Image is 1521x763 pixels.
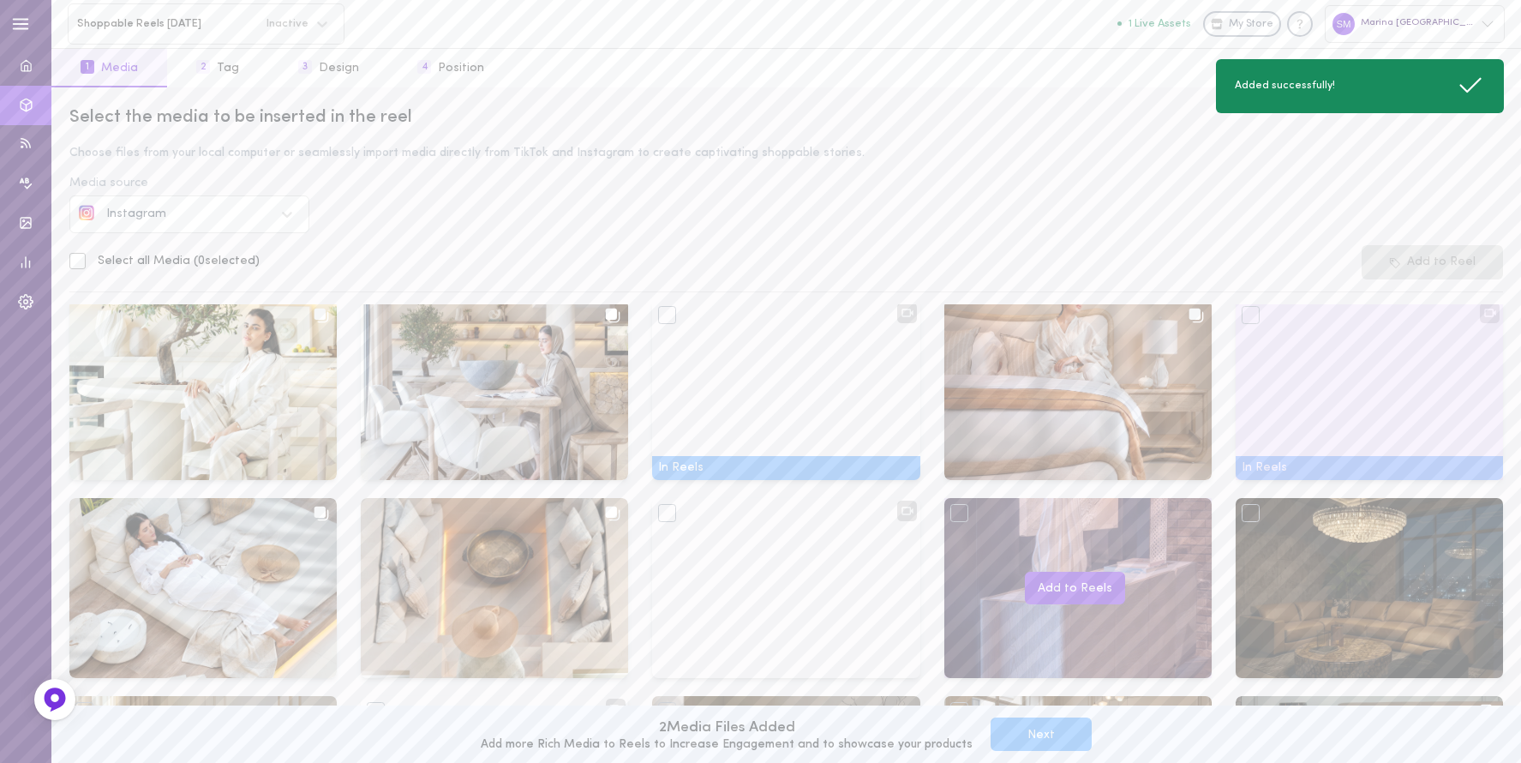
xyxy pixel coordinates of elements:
div: Select the media to be inserted in the reel [69,105,1503,129]
div: Knowledge center [1287,11,1313,37]
button: 1 Live Assets [1117,18,1191,29]
button: 1Media [51,49,167,87]
img: Media null [361,300,628,480]
span: 2 [196,60,210,74]
button: Next [991,718,1092,751]
img: Feedback Button [42,687,68,712]
span: 4 [417,60,431,74]
img: Media null [361,498,628,678]
span: Inactive [255,18,308,29]
span: 3 [298,60,312,74]
div: Add more Rich Media to Reels to Increase Engagement and to showcase your products [481,739,973,751]
button: 4Position [388,49,513,87]
div: 2 Media Files Added [481,718,973,739]
a: My Store [1203,11,1281,37]
img: Media 18122711704427948 [1236,498,1503,678]
button: Add to Reels [1025,572,1125,605]
a: 1 Live Assets [1117,18,1203,30]
button: Add to Reel [1362,245,1503,279]
button: 3Design [269,49,388,87]
img: Media null [944,300,1212,480]
span: 1 [81,60,94,74]
span: Added successfully! [1235,79,1335,93]
button: 2Tag [167,49,268,87]
span: My Store [1229,17,1273,33]
span: Select all Media ( 0 selected) [98,255,260,267]
span: Shoppable Reels [DATE] [77,17,255,30]
img: social [79,205,94,220]
div: Media source [69,177,1503,189]
div: Choose files from your local computer or seamlessly import media directly from TikTok and Instagr... [69,147,1503,159]
span: Instagram [106,207,166,220]
div: Marina [GEOGRAPHIC_DATA] [1325,5,1505,42]
img: Media null [69,498,337,678]
img: Media null [69,300,337,480]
